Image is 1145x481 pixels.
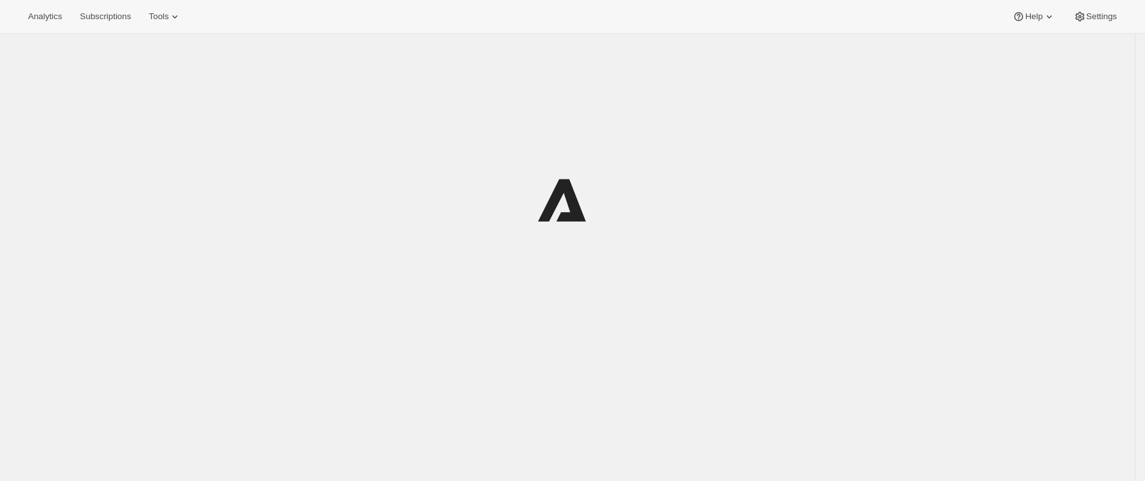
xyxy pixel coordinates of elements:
span: Subscriptions [80,11,131,22]
span: Settings [1086,11,1117,22]
button: Settings [1066,8,1125,26]
button: Tools [141,8,189,26]
button: Subscriptions [72,8,138,26]
span: Help [1025,11,1042,22]
span: Analytics [28,11,62,22]
button: Analytics [20,8,70,26]
button: Help [1005,8,1063,26]
span: Tools [149,11,168,22]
